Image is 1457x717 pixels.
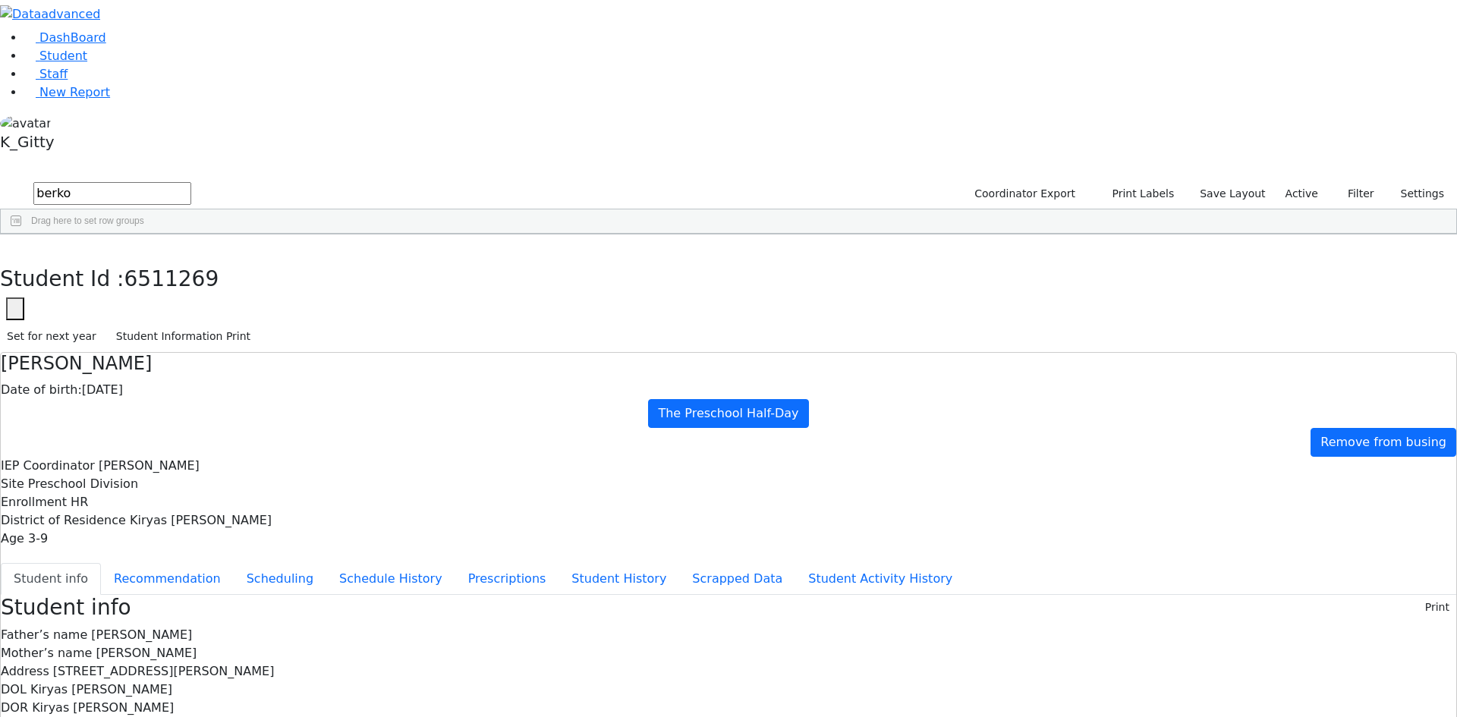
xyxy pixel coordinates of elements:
a: Remove from busing [1311,428,1456,457]
button: Print Labels [1094,182,1181,206]
h3: Student info [1,595,131,621]
label: District of Residence [1,511,126,530]
label: Father’s name [1,626,87,644]
label: Site [1,475,24,493]
button: Print [1418,596,1456,619]
label: DOL [1,681,27,699]
label: Age [1,530,24,548]
label: Address [1,662,49,681]
span: [PERSON_NAME] [99,458,200,473]
button: Scrapped Data [679,563,795,595]
button: Student info [1,563,101,595]
span: Kiryas [PERSON_NAME] [30,682,172,697]
button: Filter [1328,182,1381,206]
label: Enrollment [1,493,67,511]
a: The Preschool Half-Day [648,399,808,428]
a: Staff [24,67,68,81]
span: New Report [39,85,110,99]
span: 6511269 [124,266,219,291]
h4: [PERSON_NAME] [1,353,1456,375]
button: Student History [559,563,679,595]
button: Student Information Print [109,325,257,348]
span: Drag here to set row groups [31,215,144,226]
button: Save Layout [1193,182,1272,206]
div: [DATE] [1,381,1456,399]
a: New Report [24,85,110,99]
label: DOR [1,699,28,717]
button: Scheduling [234,563,326,595]
span: 3-9 [28,531,48,546]
a: Student [24,49,87,63]
span: Kiryas [PERSON_NAME] [130,513,272,527]
span: [STREET_ADDRESS][PERSON_NAME] [53,664,275,678]
span: Student [39,49,87,63]
span: [PERSON_NAME] [91,627,192,642]
span: Staff [39,67,68,81]
label: IEP Coordinator [1,457,95,475]
button: Schedule History [326,563,455,595]
button: Prescriptions [455,563,559,595]
button: Coordinator Export [965,182,1082,206]
button: Recommendation [101,563,234,595]
span: HR [71,495,88,509]
input: Search [33,182,191,205]
span: Remove from busing [1320,435,1446,449]
a: DashBoard [24,30,106,45]
span: Preschool Division [28,476,138,491]
label: Mother’s name [1,644,92,662]
label: Active [1279,182,1325,206]
button: Settings [1381,182,1451,206]
span: [PERSON_NAME] [96,646,197,660]
label: Date of birth: [1,381,82,399]
span: Kiryas [PERSON_NAME] [32,700,174,715]
button: Student Activity History [795,563,965,595]
span: DashBoard [39,30,106,45]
